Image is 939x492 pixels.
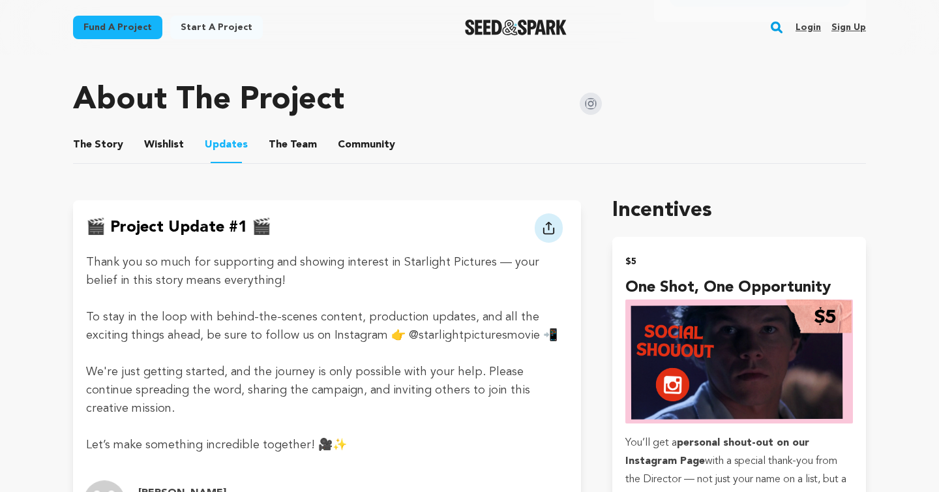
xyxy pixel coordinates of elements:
[269,137,317,153] span: Team
[86,363,568,418] p: We're just getting started, and the journey is only possible with your help. Please continue spre...
[73,16,162,39] a: Fund a project
[612,195,866,226] h1: Incentives
[170,16,263,39] a: Start a project
[625,276,853,300] h4: One Shot, One Opportunity
[625,253,853,271] h2: $5
[73,137,123,153] span: Story
[144,137,184,153] span: Wishlist
[86,216,271,243] h4: 🎬 Project Update #1 🎬
[465,20,567,35] a: Seed&Spark Homepage
[73,85,344,116] h1: About The Project
[465,20,567,35] img: Seed&Spark Logo Dark Mode
[73,137,92,153] span: The
[338,137,395,153] span: Community
[796,17,821,38] a: Login
[86,253,568,290] p: Thank you so much for supporting and showing interest in Starlight Pictures — your belief in this...
[625,438,809,467] strong: personal shout-out on our Instagram Page
[205,137,248,153] span: Updates
[580,93,602,115] img: Seed&Spark Instagram Icon
[269,137,288,153] span: The
[625,300,853,423] img: incentive
[86,308,568,345] p: To stay in the loop with behind-the-scenes content, production updates, and all the exciting thin...
[831,17,866,38] a: Sign up
[86,436,568,454] p: Let’s make something incredible together! 🎥✨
